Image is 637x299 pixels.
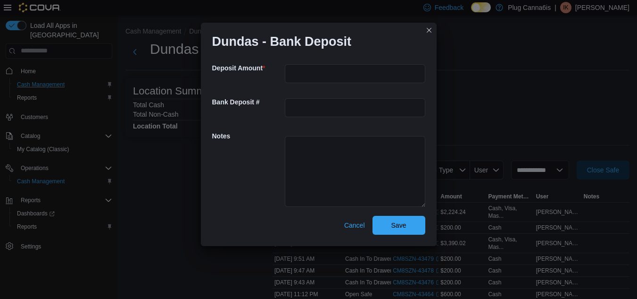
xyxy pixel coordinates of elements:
[423,25,435,36] button: Closes this modal window
[372,216,425,235] button: Save
[212,127,283,145] h5: Notes
[212,59,283,77] h5: Deposit Amount
[344,221,365,230] span: Cancel
[340,216,369,235] button: Cancel
[212,93,283,111] h5: Bank Deposit #
[212,34,352,49] h1: Dundas - Bank Deposit
[391,221,406,230] span: Save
